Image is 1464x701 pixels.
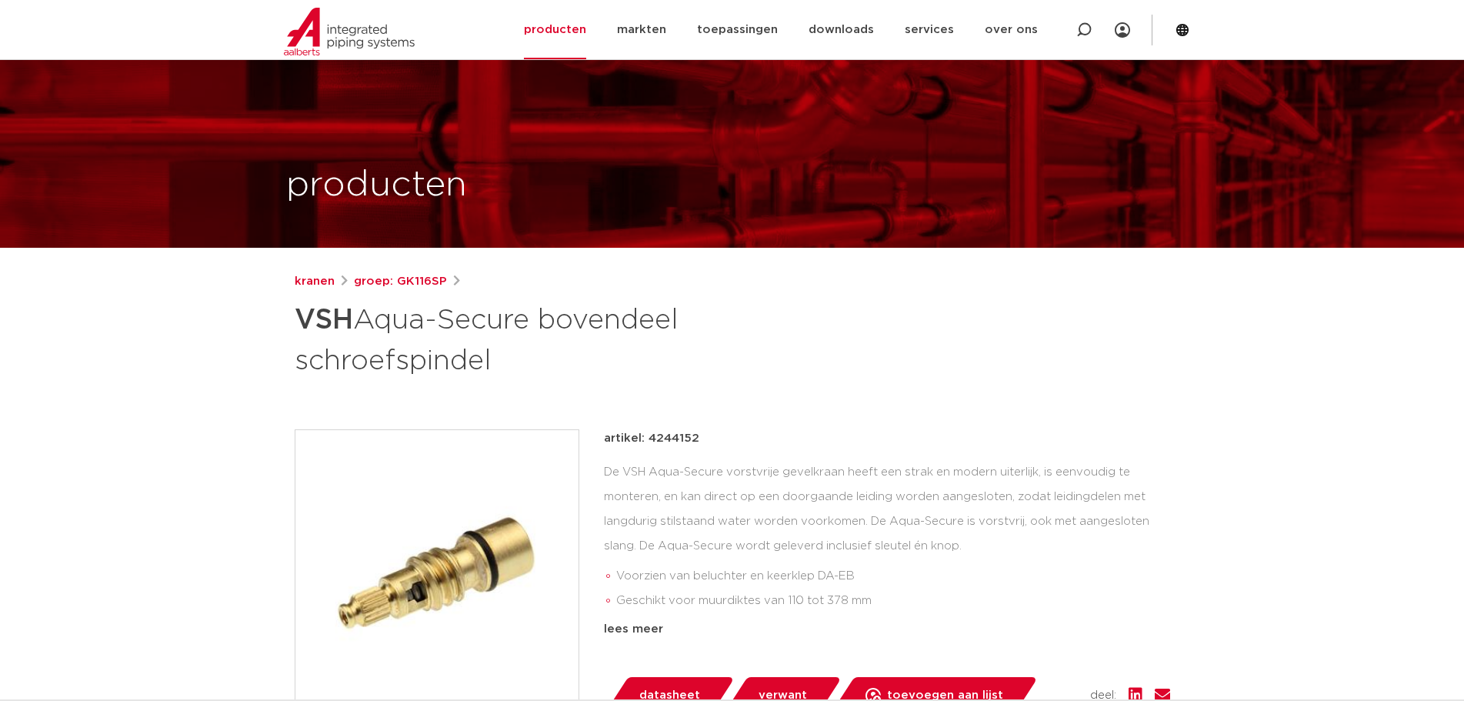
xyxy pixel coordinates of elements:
div: lees meer [604,620,1170,639]
a: groep: GK116SP [354,272,447,291]
div: De VSH Aqua-Secure vorstvrije gevelkraan heeft een strak en modern uiterlijk, is eenvoudig te mon... [604,460,1170,614]
li: Voorzien van beluchter en keerklep DA-EB [616,564,1170,589]
li: Geschikt voor muurdiktes van 110 tot 378 mm [616,589,1170,613]
h1: producten [286,161,467,210]
h1: Aqua-Secure bovendeel schroefspindel [295,297,872,380]
a: kranen [295,272,335,291]
p: artikel: 4244152 [604,429,699,448]
strong: VSH [295,306,353,334]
